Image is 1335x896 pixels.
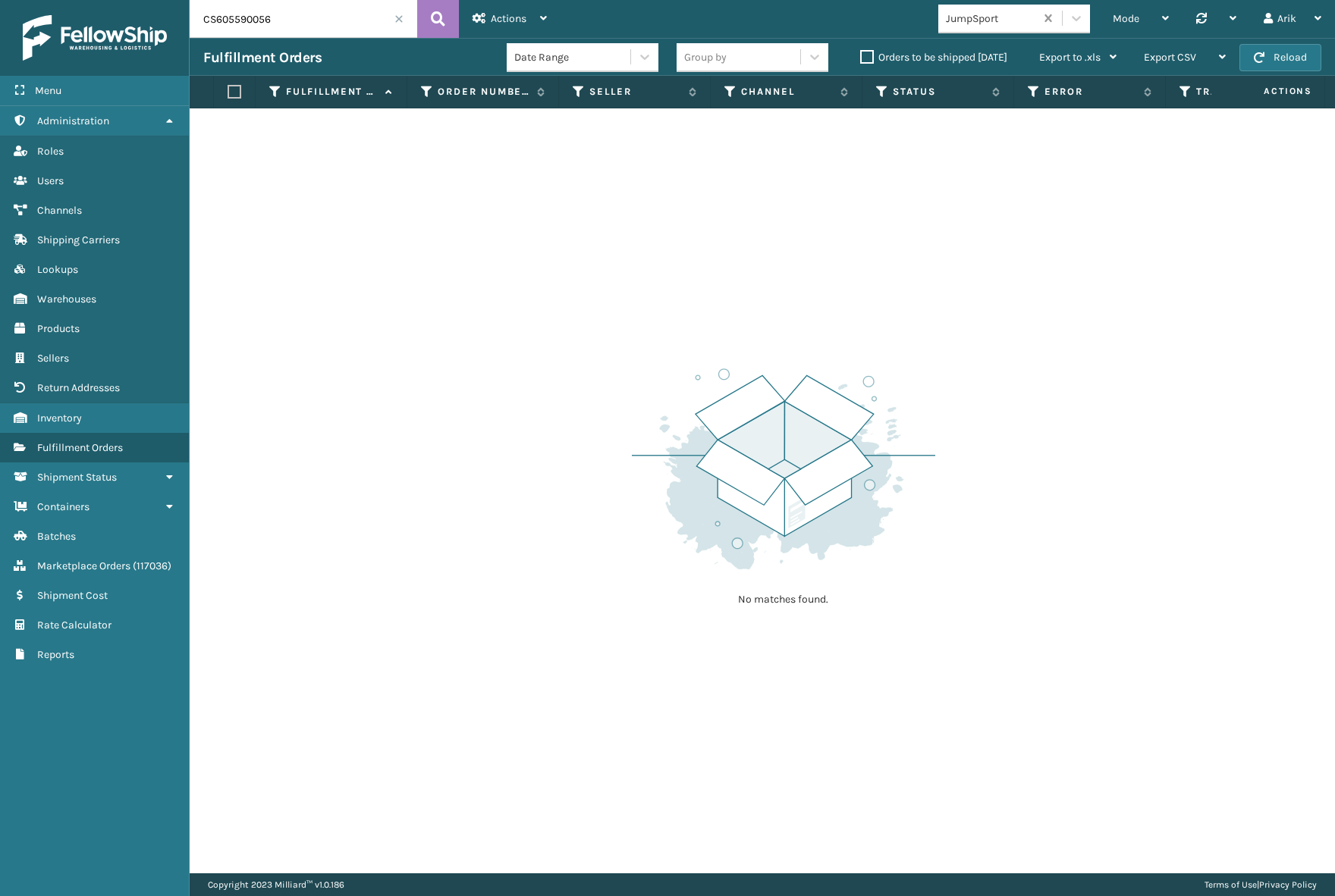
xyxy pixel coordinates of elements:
h3: Fulfillment Orders [203,49,322,67]
span: Sellers [37,352,69,365]
div: | [1205,873,1317,896]
span: Shipment Status [37,471,117,484]
span: Containers [37,500,90,513]
span: Inventory [37,412,82,425]
label: Seller [589,85,681,99]
label: Fulfillment Order Id [286,85,378,99]
span: Channels [37,204,82,217]
span: Return Addresses [37,381,120,394]
button: Reload [1239,44,1321,71]
span: Actions [1216,79,1321,104]
img: logo [23,15,167,61]
span: Reports [37,648,74,661]
span: Rate Calculator [37,619,112,631]
span: Export CSV [1144,51,1196,64]
span: Shipment Cost [37,589,108,602]
span: Batches [37,530,76,543]
span: Actions [491,12,526,25]
label: Tracking Number [1196,85,1288,99]
span: Users [37,174,64,187]
span: Warehouses [37,293,96,305]
label: Status [893,85,985,99]
span: Fulfillment Orders [37,441,123,454]
div: JumpSport [946,11,1036,27]
span: Roles [37,145,64,158]
span: Marketplace Orders [37,559,130,572]
span: Mode [1113,12,1139,25]
label: Order Number [438,85,529,99]
span: Products [37,322,80,335]
span: Administration [37,114,109,127]
span: Menu [35,84,61,97]
div: Date Range [514,49,632,65]
span: Export to .xls [1039,51,1101,64]
label: Error [1044,85,1136,99]
span: Shipping Carriers [37,233,120,246]
label: Orders to be shipped [DATE] [860,51,1007,64]
a: Terms of Use [1205,879,1257,890]
span: Lookups [37,263,78,276]
span: ( 117036 ) [133,559,171,572]
a: Privacy Policy [1259,879,1317,890]
p: Copyright 2023 Milliard™ v 1.0.186 [208,873,344,896]
label: Channel [741,85,833,99]
div: Group by [684,49,727,65]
